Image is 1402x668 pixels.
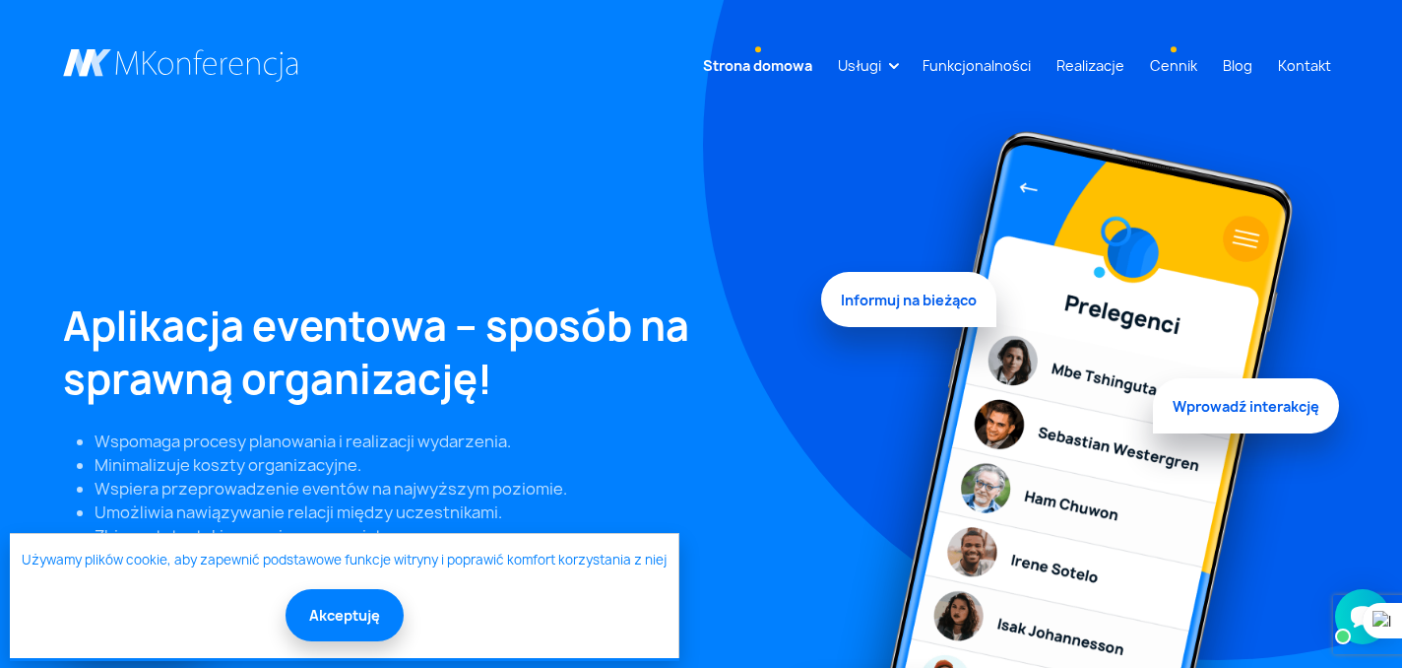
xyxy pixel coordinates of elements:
[95,524,797,548] li: Zbiera statystyki w czasie rzeczywistym.
[1153,372,1339,428] span: Wprowadź interakcję
[830,47,889,84] a: Usługi
[1142,47,1205,84] a: Cennik
[1215,47,1260,84] a: Blog
[95,501,797,524] li: Umożliwia nawiązywanie relacji między uczestnikami.
[1049,47,1132,84] a: Realizacje
[63,300,797,406] h1: Aplikacja eventowa – sposób na sprawną organizację!
[286,589,404,641] button: Akceptuję
[695,47,820,84] a: Strona domowa
[821,278,996,333] span: Informuj na bieżąco
[1270,47,1339,84] a: Kontakt
[22,551,667,570] a: Używamy plików cookie, aby zapewnić podstawowe funkcje witryny i poprawić komfort korzystania z niej
[95,477,797,501] li: Wspiera przeprowadzenie eventów na najwyższym poziomie.
[915,47,1039,84] a: Funkcjonalności
[95,453,797,477] li: Minimalizuje koszty organizacyjne.
[1335,589,1390,644] iframe: Smartsupp widget button
[95,430,797,453] li: Wspomaga procesy planowania i realizacji wydarzenia.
